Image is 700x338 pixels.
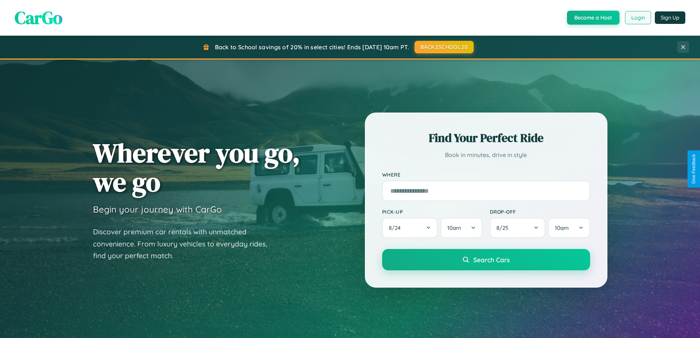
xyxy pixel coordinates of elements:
h3: Begin your journey with CarGo [93,204,222,215]
span: 8 / 24 [389,224,404,231]
button: Sign Up [655,11,685,24]
p: Book in minutes, drive in style [382,150,590,160]
span: Search Cars [473,256,510,264]
button: 8/25 [490,218,546,238]
p: Discover premium car rentals with unmatched convenience. From luxury vehicles to everyday rides, ... [93,226,277,262]
h2: Find Your Perfect Ride [382,130,590,146]
span: 8 / 25 [496,224,512,231]
label: Where [382,171,590,178]
span: Back to School savings of 20% in select cities! Ends [DATE] 10am PT. [215,43,409,51]
button: 8/24 [382,218,438,238]
button: 10am [548,218,590,238]
span: CarGo [15,6,62,30]
span: 10am [447,224,461,231]
div: Give Feedback [691,154,696,184]
button: Login [625,11,651,24]
label: Drop-off [490,209,590,215]
button: Become a Host [567,11,620,25]
span: 10am [555,224,569,231]
button: 10am [441,218,482,238]
button: BACK2SCHOOL20 [414,41,474,53]
button: Search Cars [382,249,590,270]
h1: Wherever you go, we go [93,138,300,196]
label: Pick-up [382,209,482,215]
